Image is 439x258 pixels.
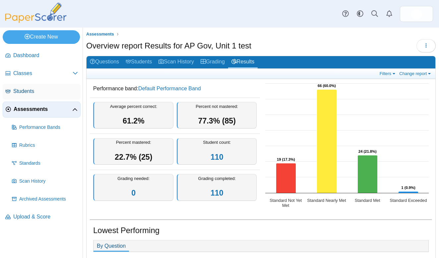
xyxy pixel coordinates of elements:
svg: Interactive chart [262,80,432,213]
span: Edward Noble [411,9,422,19]
span: 77.3% (85) [198,117,236,125]
a: Questions [87,56,122,68]
div: Percent not mastered: [177,102,257,129]
a: 110 [211,189,223,197]
h1: Lowest Performing [93,225,159,236]
path: Standard Nearly Met, 66. Overall Assessment Performance. [317,90,337,193]
text: 24 (21.8%) [358,149,377,153]
span: Scan History [19,178,78,185]
a: ps.r5E9VB7rKI6hwE6f [400,6,433,22]
a: PaperScorer [3,18,69,24]
div: Grading completed: [177,174,257,201]
a: 110 [211,153,223,161]
path: Standard Not Yet Met, 19. Overall Assessment Performance. [276,163,296,193]
text: Standard Not Yet Met [270,198,302,208]
text: 66 (60.0%) [318,84,336,88]
span: 22.7% (25) [115,153,152,161]
span: Assessments [14,106,72,113]
a: Change report [398,71,434,76]
a: 0 [131,189,136,197]
text: Standard Met [355,198,380,203]
a: Results [228,56,258,68]
img: PaperScorer [3,3,69,23]
a: Scan History [9,173,81,189]
a: By Question [94,240,129,252]
a: Assessments [3,102,81,118]
text: 1 (0.9%) [401,186,415,190]
h1: Overview report Results for AP Gov, Unit 1 test [86,40,251,51]
dd: Performance band: [90,80,260,97]
span: Students [13,88,78,95]
a: Students [3,84,81,100]
div: Percent mastered: [93,138,173,165]
span: Standards [19,160,78,167]
text: Standard Exceeded [390,198,427,203]
span: Dashboard [13,52,78,59]
a: Dashboard [3,48,81,64]
a: Upload & Score [3,209,81,225]
a: Archived Assessments [9,191,81,207]
div: Student count: [177,138,257,165]
a: Create New [3,30,80,43]
span: Upload & Score [13,213,78,220]
a: Assessments [85,30,116,39]
div: Average percent correct: [93,102,173,129]
img: ps.r5E9VB7rKI6hwE6f [411,9,422,19]
a: Students [122,56,155,68]
a: Alerts [382,7,397,21]
a: Performance Bands [9,120,81,135]
path: Standard Exceeded, 1. Overall Assessment Performance. [399,192,418,193]
span: Classes [13,70,73,77]
span: Rubrics [19,142,78,149]
span: Performance Bands [19,124,78,131]
a: Classes [3,66,81,82]
div: Chart. Highcharts interactive chart. [262,80,432,213]
a: Filters [378,71,398,76]
span: Assessments [86,32,114,37]
text: Standard Nearly Met [307,198,346,203]
path: Standard Met, 24. Overall Assessment Performance. [358,155,378,193]
a: Rubrics [9,137,81,153]
a: Scan History [155,56,197,68]
div: Grading needed: [93,174,173,201]
span: 61.2% [123,117,145,125]
text: 19 (17.3%) [277,157,295,161]
a: Standards [9,155,81,171]
span: Archived Assessments [19,196,78,203]
a: Default Performance Band [138,86,201,91]
a: Grading [197,56,228,68]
